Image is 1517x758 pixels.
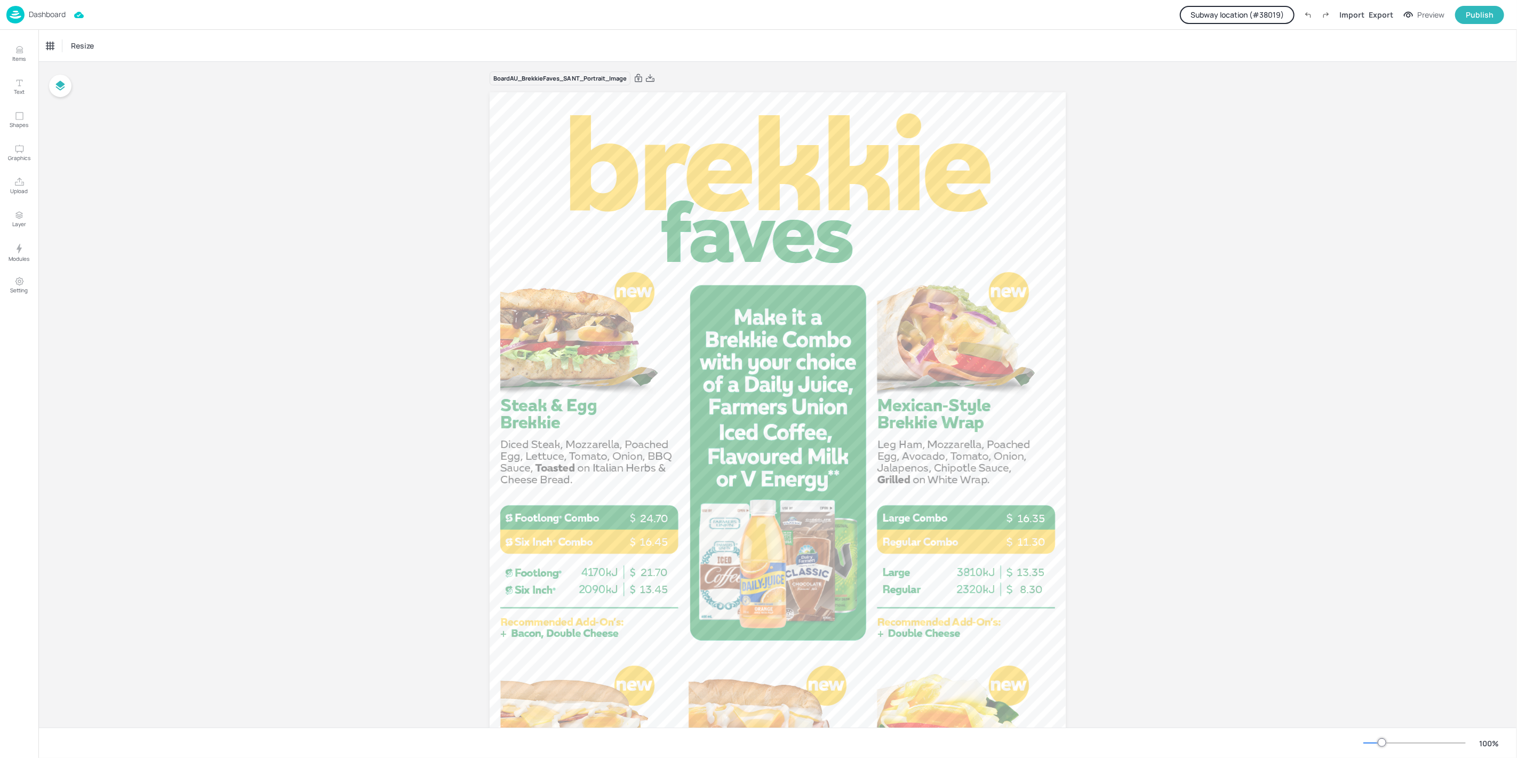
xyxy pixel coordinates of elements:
button: Subway location (#38019) [1180,6,1295,24]
label: Undo (Ctrl + Z) [1299,6,1317,24]
p: 11.30 [1010,534,1052,549]
button: Preview [1398,7,1451,23]
div: Preview [1417,9,1444,21]
span: 13.35 [1017,566,1044,579]
div: Import [1339,9,1364,20]
div: 100 % [1476,738,1502,749]
p: 16.45 [633,534,675,549]
div: Export [1369,9,1393,20]
span: Resize [69,40,96,51]
span: 13.45 [640,583,668,596]
span: 21.70 [641,566,667,579]
img: logo-86c26b7e.jpg [6,6,25,23]
button: Publish [1455,6,1504,24]
p: Dashboard [29,11,66,18]
div: Publish [1466,9,1494,21]
div: Board AU_BrekkieFaves_SA NT_Portrait_Image [490,71,630,86]
label: Redo (Ctrl + Y) [1317,6,1335,24]
p: 24.70 [633,511,675,526]
p: 16.35 [1010,511,1052,526]
span: 8.30 [1020,583,1042,596]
